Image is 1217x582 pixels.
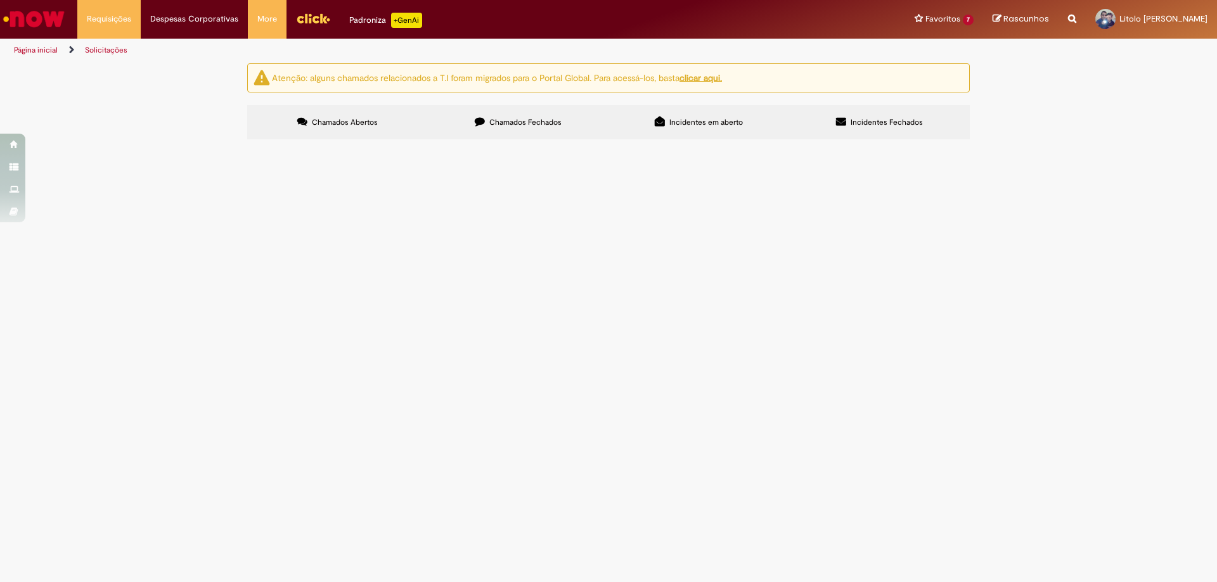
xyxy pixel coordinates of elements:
span: Rascunhos [1003,13,1049,25]
a: Solicitações [85,45,127,55]
ng-bind-html: Atenção: alguns chamados relacionados a T.I foram migrados para o Portal Global. Para acessá-los,... [272,72,722,83]
img: ServiceNow [1,6,67,32]
div: Padroniza [349,13,422,28]
span: Favoritos [925,13,960,25]
span: Incidentes Fechados [851,117,923,127]
p: +GenAi [391,13,422,28]
span: Chamados Fechados [489,117,562,127]
ul: Trilhas de página [10,39,802,62]
span: Litolo [PERSON_NAME] [1119,13,1207,24]
span: More [257,13,277,25]
a: Rascunhos [993,13,1049,25]
span: Chamados Abertos [312,117,378,127]
span: Requisições [87,13,131,25]
span: Incidentes em aberto [669,117,743,127]
img: click_logo_yellow_360x200.png [296,9,330,28]
a: clicar aqui. [679,72,722,83]
a: Página inicial [14,45,58,55]
span: 7 [963,15,974,25]
span: Despesas Corporativas [150,13,238,25]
